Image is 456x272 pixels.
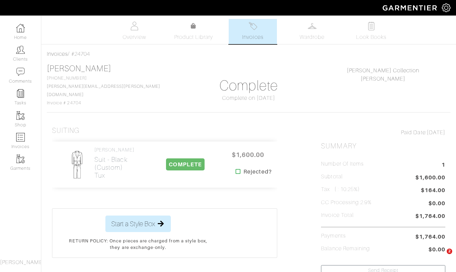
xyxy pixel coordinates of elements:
h1: Complete [187,77,311,94]
a: [PERSON_NAME][EMAIL_ADDRESS][PERSON_NAME][DOMAIN_NAME] [47,84,160,97]
img: comment-icon-a0a6a9ef722e966f86d9cbdc48e553b5cf19dbc54f86b18d962a5391bc8f6eb6.png [16,67,25,76]
span: $164.00 [421,186,445,195]
a: Look Books [347,19,395,44]
img: garmentier-logo-header-white-b43fb05a5012e4ada735d5af1a66efaba907eab6374d6393d1fbf88cb4ef424d.png [379,2,442,14]
img: clients-icon-6bae9207a08558b7cb47a8932f037763ab4055f8c8b6bfacd5dc20c3e0201464.png [16,45,25,54]
button: Start a Style Box [105,216,171,232]
a: Invoices [229,19,277,44]
img: orders-27d20c2124de7fd6de4e0e44c1d41de31381a507db9b33961299e4e07d508b8c.svg [249,22,257,30]
a: Overview [110,19,158,44]
img: orders-icon-0abe47150d42831381b5fb84f609e132dff9fe21cb692f30cb5eec754e2cba89.png [16,133,25,142]
span: $1,764.00 [415,233,445,241]
span: Product Library [174,33,213,41]
img: Mens_Suit-069137d2cdcae0e33d8952f59a7abf0af47a610f596367ef26ce478a929a6043.png [63,150,92,179]
span: Invoices [242,33,263,41]
span: [PHONE_NUMBER] Invoice # 24704 [47,76,160,105]
span: $0.00 [428,245,445,255]
h5: CC Processing 2.9% [321,199,372,206]
span: $1,764.00 [415,212,445,221]
img: basicinfo-40fd8af6dae0f16599ec9e87c0ef1c0a1fdea2edbe929e3d69a839185d80c458.svg [130,22,139,30]
h5: Payments [321,233,345,239]
h3: Suiting [52,126,80,135]
h2: Summary [321,142,445,150]
h5: Subtotal [321,174,342,180]
img: garments-icon-b7da505a4dc4fd61783c78ac3ca0ef83fa9d6f193b1c9dc38574b1d14d53ca28.png [16,111,25,120]
a: Wardrobe [288,19,336,44]
span: COMPLETE [166,158,204,170]
h5: Invoice Total [321,212,354,219]
strong: Rejected? [243,168,271,176]
h2: Suit - Black (Custom) Tux [94,156,146,179]
span: Paid Date: [401,129,427,136]
img: gear-icon-white-bd11855cb880d31180b6d7d6211b90ccbf57a29d726f0c71d8c61bd08dd39cc2.png [442,3,450,12]
div: [DATE] [321,128,445,137]
span: $1,600.00 [227,147,269,162]
a: [PERSON_NAME] Collection [347,67,419,74]
h5: Balance Remaining [321,245,370,252]
a: [PERSON_NAME] Suit - Black (Custom)Tux [94,147,146,179]
iframe: Intercom live chat [433,249,449,265]
h5: Number of Items [321,161,364,167]
span: Start a Style Box [111,219,155,229]
div: Complete on [DATE] [187,94,311,102]
img: dashboard-icon-dbcd8f5a0b271acd01030246c82b418ddd0df26cd7fceb0bd07c9910d44c42f6.png [16,24,25,32]
span: $0.00 [428,199,445,209]
a: [PERSON_NAME] [361,76,405,82]
span: Look Books [356,33,387,41]
h4: [PERSON_NAME] [94,147,146,153]
span: 2 [447,249,452,254]
span: 1 [442,161,445,170]
p: RETURN POLICY: Once pieces are charged from a style box, they are exchange-only. [65,238,212,251]
img: garments-icon-b7da505a4dc4fd61783c78ac3ca0ef83fa9d6f193b1c9dc38574b1d14d53ca28.png [16,155,25,163]
div: / #24704 [47,50,450,58]
span: Wardrobe [300,33,324,41]
a: Product Library [169,22,218,41]
a: Invoices [47,51,68,57]
img: todo-9ac3debb85659649dc8f770b8b6100bb5dab4b48dedcbae339e5042a72dfd3cc.svg [367,22,376,30]
span: Overview [123,33,146,41]
a: [PERSON_NAME] [47,64,111,73]
img: reminder-icon-8004d30b9f0a5d33ae49ab947aed9ed385cf756f9e5892f1edd6e32f2345188e.png [16,89,25,98]
h5: Tax ( : 10.25%) [321,186,360,193]
span: $1,600.00 [415,174,445,183]
img: wardrobe-487a4870c1b7c33e795ec22d11cfc2ed9d08956e64fb3008fe2437562e282088.svg [308,22,317,30]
